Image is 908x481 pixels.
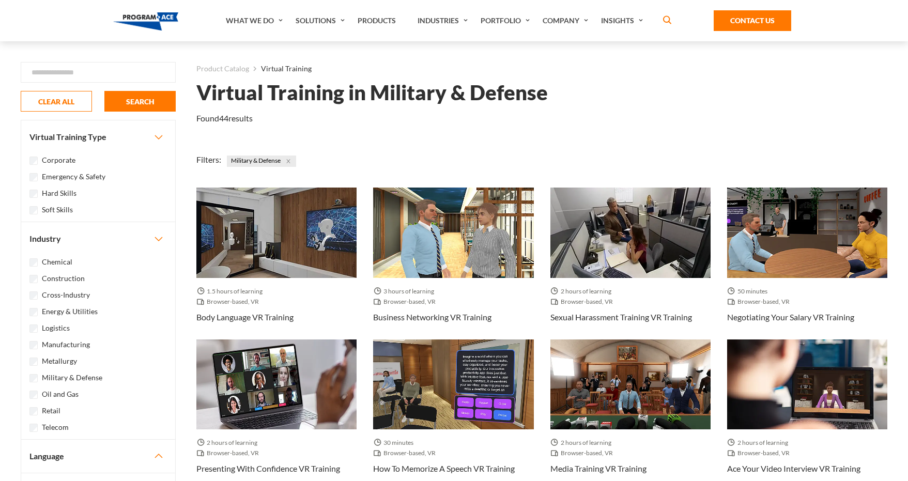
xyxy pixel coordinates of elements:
span: Filters: [196,154,221,164]
label: Chemical [42,256,72,268]
a: Thumbnail - Body language VR Training 1.5 hours of learning Browser-based, VR Body language VR Tr... [196,188,357,339]
h3: Ace your video interview VR Training [727,462,860,475]
a: Thumbnail - Sexual harassment training VR Training 2 hours of learning Browser-based, VR Sexual h... [550,188,711,339]
span: 2 hours of learning [196,438,261,448]
label: Energy & Utilities [42,306,98,317]
span: 1.5 hours of learning [196,286,267,297]
span: Browser-based, VR [727,297,794,307]
label: Telecom [42,422,69,433]
input: Emergency & Safety [29,173,38,181]
input: Manufacturing [29,341,38,349]
h3: Negotiating your salary VR Training [727,311,854,323]
h3: Business networking VR Training [373,311,491,323]
p: Found results [196,112,253,125]
label: Construction [42,273,85,284]
input: Oil and Gas [29,391,38,399]
span: 50 minutes [727,286,772,297]
a: Thumbnail - Negotiating your salary VR Training 50 minutes Browser-based, VR Negotiating your sal... [727,188,887,339]
h3: Presenting with confidence VR Training [196,462,340,475]
input: Logistics [29,324,38,333]
span: Browser-based, VR [373,448,440,458]
span: Browser-based, VR [550,297,617,307]
span: 2 hours of learning [550,286,615,297]
input: Military & Defense [29,374,38,382]
input: Construction [29,275,38,283]
label: Soft Skills [42,204,73,215]
input: Retail [29,407,38,415]
span: Browser-based, VR [373,297,440,307]
a: Product Catalog [196,62,249,75]
label: Emergency & Safety [42,171,105,182]
input: Telecom [29,424,38,432]
label: Cross-Industry [42,289,90,301]
label: Hard Skills [42,188,76,199]
h3: Body language VR Training [196,311,294,323]
button: Industry [21,222,175,255]
input: Cross-Industry [29,291,38,300]
span: Browser-based, VR [196,448,263,458]
label: Retail [42,405,60,416]
label: Logistics [42,322,70,334]
label: Military & Defense [42,372,102,383]
h1: Virtual Training in Military & Defense [196,84,548,102]
span: Military & Defense [227,156,296,167]
label: Metallurgy [42,355,77,367]
input: Chemical [29,258,38,267]
label: Corporate [42,154,75,166]
span: 30 minutes [373,438,418,448]
input: Metallurgy [29,358,38,366]
span: Browser-based, VR [550,448,617,458]
span: Browser-based, VR [196,297,263,307]
h3: Sexual harassment training VR Training [550,311,692,323]
input: Corporate [29,157,38,165]
span: Browser-based, VR [727,448,794,458]
h3: Media training VR Training [550,462,647,475]
a: Thumbnail - Business networking VR Training 3 hours of learning Browser-based, VR Business networ... [373,188,533,339]
button: CLEAR ALL [21,91,92,112]
img: Program-Ace [113,12,179,30]
span: 2 hours of learning [727,438,792,448]
a: Contact Us [714,10,791,31]
label: Manufacturing [42,339,90,350]
button: Virtual Training Type [21,120,175,153]
span: 2 hours of learning [550,438,615,448]
input: Energy & Utilities [29,308,38,316]
input: Hard Skills [29,190,38,198]
h3: How to memorize a speech VR Training [373,462,515,475]
em: 44 [219,113,228,123]
li: Virtual Training [249,62,312,75]
label: Oil and Gas [42,389,79,400]
nav: breadcrumb [196,62,887,75]
button: Language [21,440,175,473]
span: 3 hours of learning [373,286,438,297]
button: Close [283,156,294,167]
input: Soft Skills [29,206,38,214]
